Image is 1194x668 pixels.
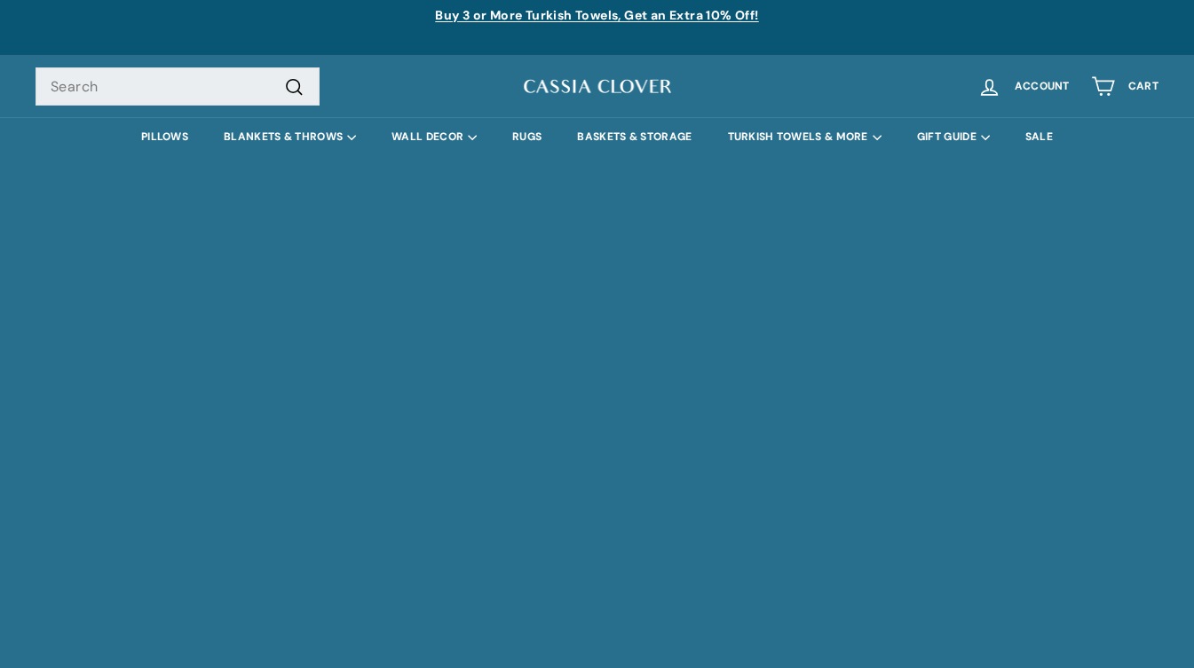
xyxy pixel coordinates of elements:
a: Buy 3 or More Turkish Towels, Get an Extra 10% Off! [435,7,758,23]
a: BASKETS & STORAGE [559,117,709,157]
span: Cart [1128,81,1158,92]
a: PILLOWS [123,117,206,157]
summary: WALL DECOR [374,117,494,157]
a: SALE [1008,117,1071,157]
a: RUGS [494,117,559,157]
a: Cart [1080,60,1169,113]
a: Account [967,60,1080,113]
summary: GIFT GUIDE [899,117,1008,157]
span: Account [1015,81,1070,92]
input: Search [36,67,320,106]
summary: BLANKETS & THROWS [206,117,374,157]
summary: TURKISH TOWELS & MORE [710,117,899,157]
